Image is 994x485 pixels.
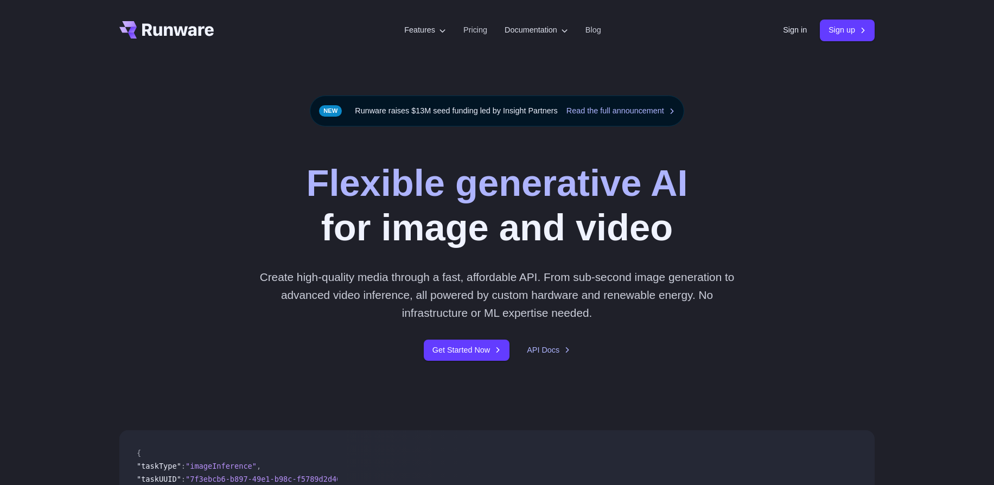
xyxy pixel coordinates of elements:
a: Go to / [119,21,214,39]
span: , [257,462,261,470]
span: : [181,462,186,470]
a: Get Started Now [424,340,509,361]
a: Sign in [783,24,807,36]
span: { [137,449,141,457]
p: Create high-quality media through a fast, affordable API. From sub-second image generation to adv... [256,268,739,322]
span: "taskUUID" [137,475,181,483]
a: Read the full announcement [566,105,675,117]
span: "taskType" [137,462,181,470]
a: API Docs [527,344,570,356]
span: : [181,475,186,483]
label: Documentation [505,24,568,36]
a: Blog [585,24,601,36]
strong: Flexible generative AI [306,162,687,204]
span: "imageInference" [186,462,257,470]
a: Pricing [463,24,487,36]
h1: for image and video [306,161,687,251]
span: "7f3ebcb6-b897-49e1-b98c-f5789d2d40d7" [186,475,354,483]
div: Runware raises $13M seed funding led by Insight Partners [310,95,684,126]
label: Features [404,24,446,36]
a: Sign up [820,20,875,41]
